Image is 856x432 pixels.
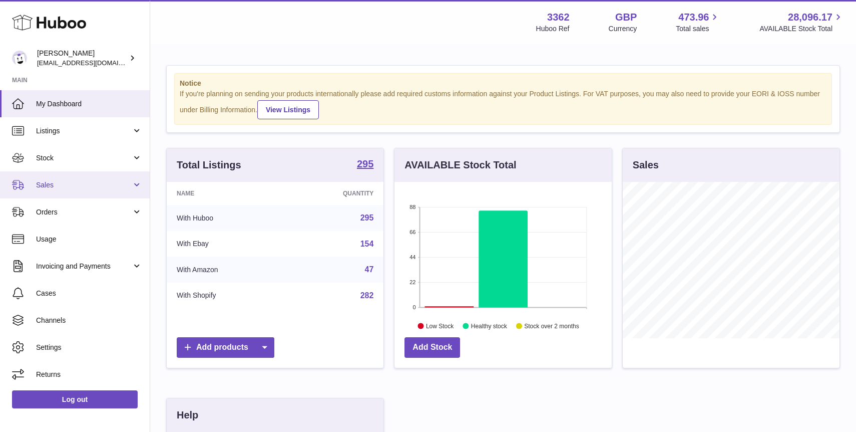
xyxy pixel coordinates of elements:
span: Sales [36,180,132,190]
a: 473.96 Total sales [676,11,720,34]
td: With Huboo [167,205,285,231]
h3: Help [177,408,198,422]
td: With Ebay [167,231,285,257]
span: Channels [36,316,142,325]
th: Name [167,182,285,205]
td: With Amazon [167,257,285,283]
span: 473.96 [678,11,709,24]
a: Add Stock [404,337,460,358]
strong: Notice [180,79,826,88]
a: Log out [12,390,138,408]
a: 28,096.17 AVAILABLE Stock Total [759,11,844,34]
a: Add products [177,337,274,358]
text: 66 [410,229,416,235]
text: 44 [410,254,416,260]
span: [EMAIL_ADDRESS][DOMAIN_NAME] [37,59,147,67]
a: 295 [357,159,373,171]
img: sales@gamesconnection.co.uk [12,51,27,66]
span: Returns [36,370,142,379]
th: Quantity [285,182,383,205]
h3: AVAILABLE Stock Total [404,158,516,172]
div: Currency [609,24,637,34]
div: If you're planning on sending your products internationally please add required customs informati... [180,89,826,119]
div: Huboo Ref [536,24,570,34]
span: Total sales [676,24,720,34]
div: [PERSON_NAME] [37,49,127,68]
a: 154 [360,240,374,248]
strong: GBP [615,11,637,24]
h3: Total Listings [177,158,241,172]
span: Cases [36,289,142,298]
text: Low Stock [426,322,454,329]
a: View Listings [257,100,319,119]
text: 88 [410,204,416,210]
text: 22 [410,279,416,285]
a: 47 [365,265,374,274]
span: Listings [36,126,132,136]
strong: 295 [357,159,373,169]
span: Invoicing and Payments [36,262,132,271]
text: Stock over 2 months [525,322,579,329]
h3: Sales [633,158,659,172]
span: Stock [36,153,132,163]
span: Orders [36,207,132,217]
a: 295 [360,213,374,222]
span: AVAILABLE Stock Total [759,24,844,34]
span: Settings [36,343,142,352]
span: 28,096.17 [788,11,832,24]
a: 282 [360,291,374,300]
span: My Dashboard [36,99,142,109]
td: With Shopify [167,283,285,309]
text: 0 [413,304,416,310]
text: Healthy stock [471,322,508,329]
strong: 3362 [547,11,570,24]
span: Usage [36,235,142,244]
